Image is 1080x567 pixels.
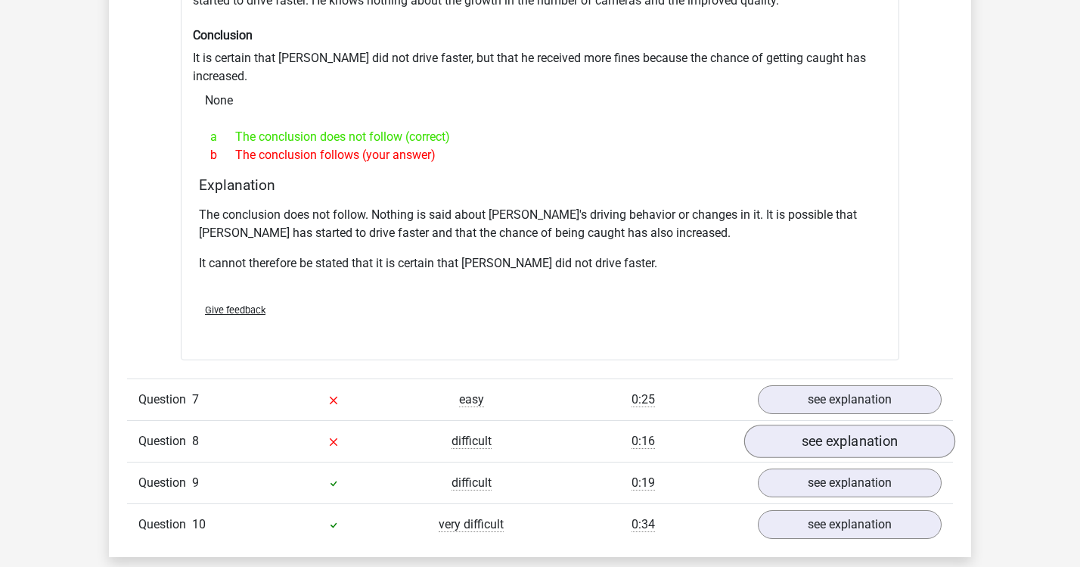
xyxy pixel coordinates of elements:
span: 0:34 [632,517,655,532]
span: Question [138,432,192,450]
a: see explanation [758,385,942,414]
span: 10 [192,517,206,531]
span: a [210,128,235,146]
span: 0:25 [632,392,655,407]
span: 0:19 [632,475,655,491]
div: The conclusion does not follow (correct) [199,128,881,146]
a: see explanation [758,469,942,497]
a: see explanation [744,425,955,458]
p: The conclusion does not follow. Nothing is said about [PERSON_NAME]'s driving behavior or changes... [199,206,881,242]
span: 8 [192,434,199,448]
span: Question [138,391,192,409]
span: 7 [192,392,199,407]
p: It cannot therefore be stated that it is certain that [PERSON_NAME] did not drive faster. [199,254,881,273]
a: see explanation [758,510,942,539]
span: Question [138,474,192,492]
div: None [193,86,887,116]
span: difficult [452,475,492,491]
span: Give feedback [205,304,265,316]
h4: Explanation [199,176,881,194]
span: b [210,146,235,164]
span: easy [459,392,484,407]
span: 0:16 [632,434,655,449]
span: difficult [452,434,492,449]
div: The conclusion follows (your answer) [199,146,881,164]
span: Question [138,516,192,534]
h6: Conclusion [193,28,887,42]
span: 9 [192,475,199,490]
span: very difficult [439,517,504,532]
